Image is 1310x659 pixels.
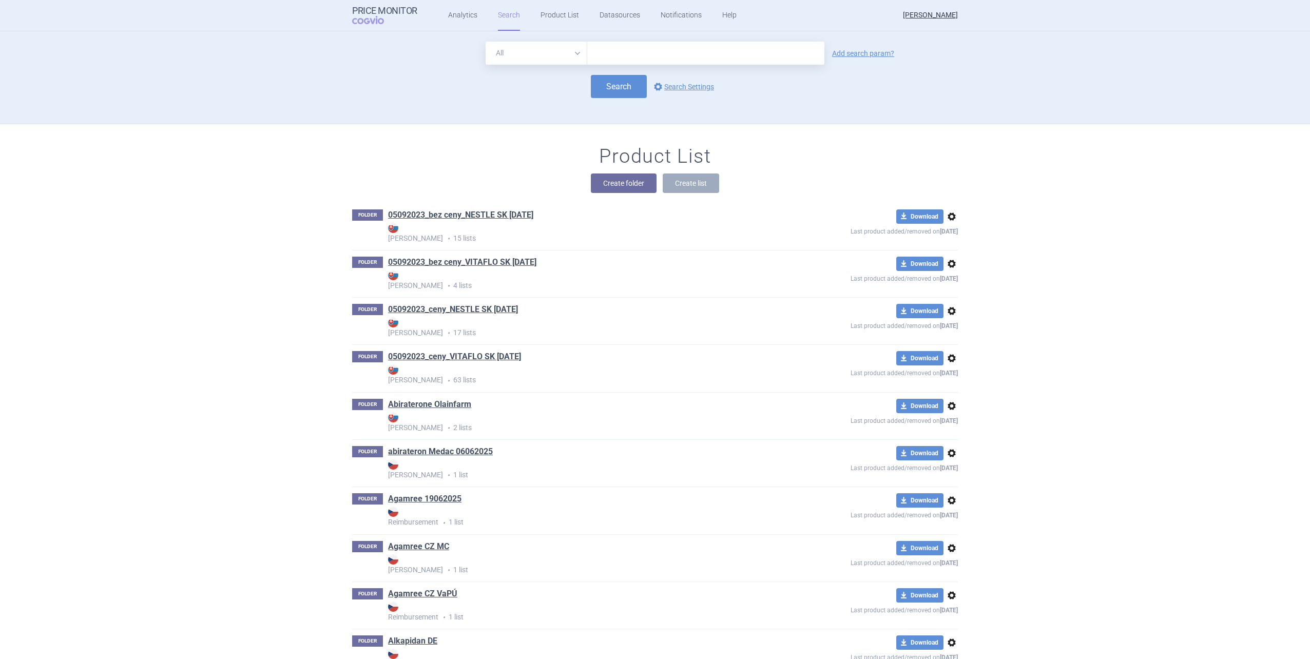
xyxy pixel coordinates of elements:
p: 63 lists [388,364,776,385]
p: 1 list [388,554,776,575]
img: CZ [388,459,398,470]
a: 05092023_bez ceny_NESTLE SK [DATE] [388,209,533,221]
p: FOLDER [352,588,383,599]
button: Download [896,209,943,224]
button: Create folder [591,173,657,193]
a: 05092023_ceny_VITAFLO SK [DATE] [388,351,521,362]
i: • [438,518,449,528]
i: • [443,234,453,244]
a: Agamree CZ MC [388,541,449,552]
a: Agamree 19062025 [388,493,461,505]
button: Download [896,541,943,555]
h1: 05092023_ceny_VITAFLO SK 19.9.2023 [388,351,521,364]
h1: 05092023_bez ceny_VITAFLO SK 19.9.2023 [388,257,536,270]
p: Last product added/removed on [776,555,958,568]
h1: Agamree CZ VaPÚ [388,588,457,602]
strong: [PERSON_NAME] [388,554,776,574]
p: Last product added/removed on [776,271,958,284]
h1: 05092023_ceny_NESTLE SK 19.09.2023 [388,304,518,317]
p: 1 list [388,602,776,623]
a: 05092023_bez ceny_VITAFLO SK [DATE] [388,257,536,268]
img: CZ [388,602,398,612]
i: • [443,376,453,386]
h1: abirateron Medac 06062025 [388,446,493,459]
strong: Reimbursement [388,507,776,526]
span: COGVIO [352,16,398,24]
p: FOLDER [352,635,383,647]
img: SK [388,317,398,327]
a: Alkapidan DE [388,635,437,647]
p: FOLDER [352,446,383,457]
strong: [PERSON_NAME] [388,317,776,337]
strong: [PERSON_NAME] [388,364,776,384]
strong: Price Monitor [352,6,417,16]
h1: Abiraterone Olainfarm [388,399,471,412]
strong: Reimbursement [388,602,776,621]
p: FOLDER [352,209,383,221]
strong: [DATE] [940,417,958,424]
img: CZ [388,554,398,565]
p: FOLDER [352,304,383,315]
button: Download [896,635,943,650]
button: Download [896,588,943,603]
p: FOLDER [352,351,383,362]
a: Abiraterone Olainfarm [388,399,471,410]
img: CZ [388,507,398,517]
i: • [438,612,449,623]
p: Last product added/removed on [776,508,958,520]
img: SK [388,364,398,375]
strong: [DATE] [940,370,958,377]
strong: [PERSON_NAME] [388,223,776,242]
i: • [443,565,453,575]
p: FOLDER [352,541,383,552]
p: FOLDER [352,493,383,505]
button: Download [896,351,943,365]
h1: Alkapidan DE [388,635,437,649]
p: Last product added/removed on [776,413,958,426]
p: FOLDER [352,399,383,410]
strong: [PERSON_NAME] [388,459,776,479]
p: 1 list [388,459,776,480]
p: 15 lists [388,223,776,244]
button: Download [896,493,943,508]
p: 2 lists [388,412,776,433]
a: Price MonitorCOGVIO [352,6,417,25]
a: Agamree CZ VaPÚ [388,588,457,599]
i: • [443,281,453,291]
h1: 05092023_bez ceny_NESTLE SK 19.09.2023 [388,209,533,223]
img: SK [388,270,398,280]
h1: Agamree CZ MC [388,541,449,554]
button: Search [591,75,647,98]
p: 17 lists [388,317,776,338]
a: 05092023_ceny_NESTLE SK [DATE] [388,304,518,315]
p: Last product added/removed on [776,460,958,473]
strong: [DATE] [940,607,958,614]
i: • [443,470,453,480]
button: Download [896,257,943,271]
button: Download [896,304,943,318]
strong: [DATE] [940,512,958,519]
strong: [DATE] [940,322,958,329]
strong: [DATE] [940,464,958,472]
p: Last product added/removed on [776,365,958,378]
a: Add search param? [832,50,894,57]
strong: [DATE] [940,228,958,235]
strong: [DATE] [940,559,958,567]
i: • [443,328,453,338]
h1: Product List [599,145,711,168]
button: Download [896,446,943,460]
p: 4 lists [388,270,776,291]
strong: [PERSON_NAME] [388,270,776,289]
i: • [443,423,453,433]
a: abirateron Medac 06062025 [388,446,493,457]
h1: Agamree 19062025 [388,493,461,507]
p: 1 list [388,507,776,528]
img: SK [388,412,398,422]
img: CZ [388,649,398,659]
a: Search Settings [652,81,714,93]
strong: [PERSON_NAME] [388,412,776,432]
button: Create list [663,173,719,193]
p: Last product added/removed on [776,318,958,331]
p: Last product added/removed on [776,224,958,237]
p: Last product added/removed on [776,603,958,615]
